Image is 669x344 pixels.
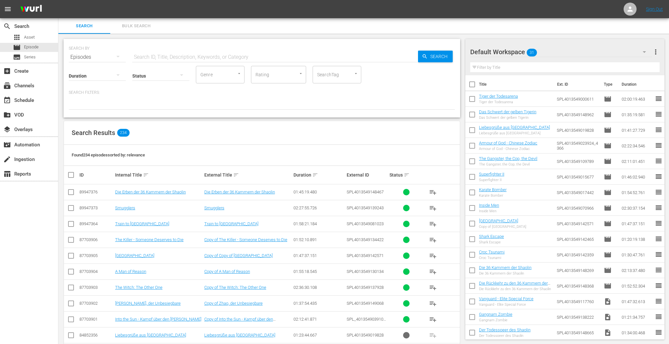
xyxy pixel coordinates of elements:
span: Episode [604,282,612,290]
span: sort [143,172,149,178]
div: Gangnam Zombie [479,318,512,322]
div: Superfighter II [479,178,504,182]
a: Gangnam Zombie [479,312,512,317]
span: Video [604,329,612,337]
span: SPL4013549130134 [347,269,384,274]
span: Asset [13,33,21,41]
div: 87703906 [79,237,113,242]
div: 01:55:18.545 [293,269,345,274]
a: Vanguard - Elite Special Force [479,296,533,301]
div: Inside Men [479,209,499,213]
div: 01:37:54.435 [293,301,345,306]
button: more_vert [652,44,660,60]
button: Open [353,70,359,77]
td: 02:30:37.154 [619,200,655,216]
span: reorder [655,204,663,212]
td: 01:30:47.761 [619,247,655,263]
span: Episode [604,204,612,212]
span: Episode [604,266,612,274]
span: Episode [604,111,612,118]
td: SPL4013549015677 [554,169,602,185]
div: 02:12:41.871 [293,317,345,322]
a: Copy of Into the Sun - Kampf über den [PERSON_NAME] [204,317,276,326]
button: Search [418,51,453,62]
button: playlist_add [425,232,441,248]
span: Episode [604,142,612,150]
td: SPL4013549000611 [554,91,602,107]
th: Title [479,75,553,93]
a: Copy of Zhao, der Unbesiegbare [204,301,263,306]
a: Superfighter II [479,172,504,177]
span: Episode [604,95,612,103]
div: Internal Title [115,171,202,179]
span: playlist_add [429,204,437,212]
td: 01:21:34.757 [619,309,655,325]
span: Search [428,51,453,62]
div: 89947364 [79,221,113,226]
a: Das Schwert der gelben Tigerin [479,109,536,114]
span: Asset [24,34,35,41]
span: 31 [527,46,537,59]
a: The Witch: The Other One [115,285,162,290]
a: Into the Sun - Kampf über den [PERSON_NAME] [115,317,201,322]
td: SPL4013549148269 [554,263,602,278]
button: playlist_add [425,280,441,295]
a: Shark Escape [479,234,504,239]
td: 01:34:00.468 [619,325,655,340]
button: playlist_add [425,312,441,327]
td: 01:35:19.581 [619,107,655,122]
div: Karate Bomber [479,193,507,198]
span: reorder [655,157,663,165]
a: Copy of A Man of Reason [204,269,250,274]
a: Die Erben der 36 Kammern der Shaolin [115,190,186,194]
button: playlist_add [425,200,441,216]
td: SPL4013549017442 [554,185,602,200]
td: SPL4013549019828 [554,122,602,138]
span: Found 234 episodes sorted by: relevance [72,153,145,157]
td: SPL4013549148368 [554,278,602,294]
td: SPL4013549070966 [554,200,602,216]
span: playlist_add [429,220,437,228]
div: External Title [204,171,292,179]
span: Episode [604,173,612,181]
div: 89947373 [79,205,113,210]
span: SPL4013549137928 [347,285,384,290]
span: playlist_add [429,236,437,244]
td: 01:47:32.613 [619,294,655,309]
button: playlist_add [425,248,441,264]
a: Karate Bomber [479,187,507,192]
a: The Killer - Someone Deserves to Die [115,237,184,242]
th: Duration [618,75,657,93]
a: Liebesgrüße aus [GEOGRAPHIC_DATA] [204,333,275,338]
button: Open [298,70,304,77]
td: 01:20:19.138 [619,231,655,247]
a: A Man of Reason [115,269,146,274]
a: Train to [GEOGRAPHIC_DATA] [204,221,258,226]
button: playlist_add [425,184,441,200]
div: 87703902 [79,301,113,306]
span: SPL4013549134422 [347,237,384,242]
a: Train to [GEOGRAPHIC_DATA] [115,221,169,226]
td: 01:46:02.940 [619,169,655,185]
a: Liebesgrüße aus [GEOGRAPHIC_DATA] [115,333,186,338]
span: Episode [24,44,39,50]
div: Die Rückkehr zu den 36 Kammern der Shaolin [479,287,551,291]
div: 87703904 [79,269,113,274]
span: Episode [13,43,21,51]
div: 84852356 [79,333,113,338]
span: reorder [655,95,663,103]
span: SPL4013549019828 [347,333,384,338]
span: more_vert [652,48,660,56]
span: Reports [3,170,11,178]
td: 01:54:52.761 [619,185,655,200]
div: 87703905 [79,253,113,258]
div: Die 36 Kammern der Shaolin [479,271,532,276]
div: The Gangster, the Cop, the Devil [479,162,537,166]
button: playlist_add [425,216,441,232]
span: reorder [655,188,663,196]
span: reorder [655,297,663,305]
span: Search [62,22,106,30]
span: 234 [117,129,129,137]
span: sort [404,172,410,178]
span: reorder [655,328,663,336]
